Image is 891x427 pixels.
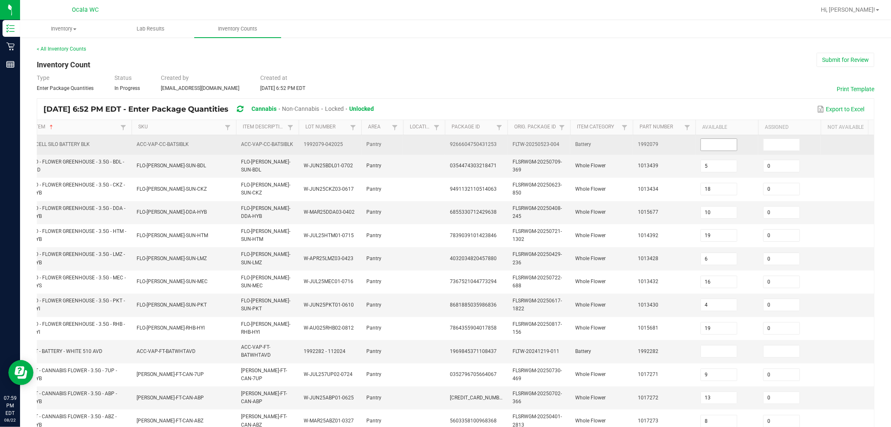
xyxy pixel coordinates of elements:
[37,60,90,69] span: Inventory Count
[241,141,293,147] span: ACC-VAP-CC-BATSIBLK
[137,256,207,261] span: FLO-[PERSON_NAME]-SUN-LMZ
[137,186,207,192] span: FLO-[PERSON_NAME]-SUN-CKZ
[638,418,658,424] span: 1017273
[6,60,15,69] inline-svg: Reports
[20,20,107,38] a: Inventory
[137,209,207,215] span: FLO-[PERSON_NAME]-DDA-HYB
[305,124,348,130] a: Lot NumberSortable
[368,124,389,130] a: AreaSortable
[137,395,204,401] span: [PERSON_NAME]-FT-CAN-ABP
[821,6,875,13] span: Hi, [PERSON_NAME]!
[32,368,117,381] span: FT - CANNABIS FLOWER - 3.5G - 7UP - HYB
[821,120,883,135] th: Not Available
[32,205,125,219] span: FD - FLOWER GREENHOUSE - 3.5G - DDA - HYB
[32,251,125,265] span: FD - FLOWER GREENHOUSE - 3.5G - LMZ - HYB
[638,233,658,238] span: 1014392
[366,256,381,261] span: Pantry
[638,279,658,284] span: 1013432
[241,182,290,196] span: FLO-[PERSON_NAME]-SUN-CKZ
[366,371,381,377] span: Pantry
[450,141,497,147] span: 9266604750431253
[513,348,559,354] span: FLTW-20241219-011
[450,418,497,424] span: 5603358100968368
[304,418,354,424] span: W-MAR25ABZ01-0327
[366,279,381,284] span: Pantry
[450,186,497,192] span: 9491132110514063
[696,120,758,135] th: Available
[304,186,354,192] span: W-JUN25CKZ03-0617
[241,251,290,265] span: FLO-[PERSON_NAME]-SUN-LMZ
[118,122,128,133] a: Filter
[349,105,374,112] span: Unlocked
[494,122,504,133] a: Filter
[619,122,630,133] a: Filter
[513,298,562,312] span: FLSRWGM-20250617-1822
[114,74,132,81] span: Status
[410,124,431,130] a: LocationSortable
[241,321,290,335] span: FLO-[PERSON_NAME]-RHB-HYI
[638,256,658,261] span: 1013428
[450,325,497,331] span: 7864355904017858
[366,163,381,169] span: Pantry
[241,159,290,173] span: FLO-[PERSON_NAME]-SUN-BDL
[366,348,381,354] span: Pantry
[450,209,497,215] span: 6855330712429638
[450,302,497,308] span: 8681885035986836
[304,256,353,261] span: W-APR25LMZ03-0423
[285,122,295,133] a: Filter
[638,141,658,147] span: 1992079
[638,371,658,377] span: 1017271
[72,6,99,13] span: Ocala WC
[32,298,125,312] span: FD - FLOWER GREENHOUSE - 3.5G - PKT - HYI
[241,275,290,289] span: FLO-[PERSON_NAME]-SUN-MEC
[114,85,140,91] span: In Progress
[513,182,562,196] span: FLSRWGM-20250623-850
[682,122,692,133] a: Filter
[575,371,606,377] span: Whole Flower
[366,186,381,192] span: Pantry
[638,209,658,215] span: 1015677
[513,159,562,173] span: FLSRWGM-20250709-369
[450,395,506,401] span: [CREDIT_CARD_NUMBER]
[241,391,287,404] span: [PERSON_NAME]-FT-CAN-ABP
[304,209,355,215] span: W-MAR25DDA03-0402
[6,42,15,51] inline-svg: Retail
[161,74,189,81] span: Created by
[577,124,619,130] a: Item CategorySortable
[32,159,124,173] span: FD - FLOWER GREENHOUSE - 3.5G - BDL - IND
[450,256,497,261] span: 4032034820457880
[575,141,591,147] span: Battery
[137,302,207,308] span: FLO-[PERSON_NAME]-SUN-PKT
[450,371,497,377] span: 0352796705664067
[575,163,606,169] span: Whole Flower
[513,251,562,265] span: FLSRWGM-20250429-236
[304,325,354,331] span: W-AUG25RHB02-0812
[575,186,606,192] span: Whole Flower
[304,371,353,377] span: W-JUL257UP02-0724
[282,105,319,112] span: Non-Cannabis
[514,124,556,130] a: Orig. Package IdSortable
[575,418,606,424] span: Whole Flower
[304,279,353,284] span: W-JUL25MEC01-0716
[32,321,125,335] span: FD - FLOWER GREENHOUSE - 3.5G - RHB - HYI
[241,205,290,219] span: FLO-[PERSON_NAME]-DDA-HYB
[638,325,658,331] span: 1015681
[638,186,658,192] span: 1013434
[304,302,354,308] span: W-JUN25PKT01-0610
[20,25,107,33] span: Inventory
[194,20,281,38] a: Inventory Counts
[8,360,33,385] iframe: Resource center
[137,371,204,377] span: [PERSON_NAME]-FT-CAN-7UP
[32,391,117,404] span: FT - CANNABIS FLOWER - 3.5G - ABP - HYB
[260,85,305,91] span: [DATE] 6:52 PM EDT
[32,182,125,196] span: FD - FLOWER GREENHOUSE - 3.5G - CKZ - HYB
[207,25,269,33] span: Inventory Counts
[450,163,497,169] span: 0354474303218471
[638,163,658,169] span: 1013439
[304,233,354,238] span: W-JUL25HTM01-0715
[137,233,208,238] span: FLO-[PERSON_NAME]-SUN-HTM
[638,302,658,308] span: 1013430
[107,20,194,38] a: Lab Results
[37,85,94,91] span: Enter Package Quantities
[638,348,658,354] span: 1992282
